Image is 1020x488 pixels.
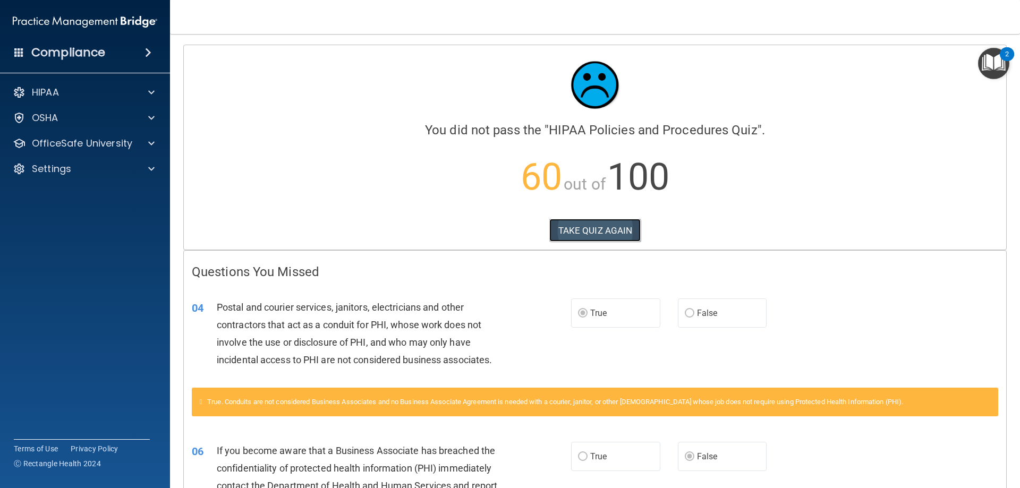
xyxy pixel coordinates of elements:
input: False [685,310,694,318]
span: out of [564,175,606,193]
h4: You did not pass the " ". [192,123,998,137]
span: 06 [192,445,203,458]
input: True [578,310,588,318]
input: False [685,453,694,461]
a: HIPAA [13,86,155,99]
p: OSHA [32,112,58,124]
span: 100 [607,155,669,199]
img: PMB logo [13,11,157,32]
h4: Compliance [31,45,105,60]
a: OSHA [13,112,155,124]
div: 2 [1005,54,1009,68]
span: True. Conduits are not considered Business Associates and no Business Associate Agreement is need... [207,398,903,406]
span: True [590,451,607,461]
span: Postal and courier services, janitors, electricians and other contractors that act as a conduit f... [217,302,492,366]
img: sad_face.ecc698e2.jpg [563,53,627,117]
a: OfficeSafe University [13,137,155,150]
span: 04 [192,302,203,314]
h4: Questions You Missed [192,265,998,279]
p: OfficeSafe University [32,137,132,150]
button: Open Resource Center, 2 new notifications [978,48,1009,79]
span: False [697,451,718,461]
span: False [697,308,718,318]
button: TAKE QUIZ AGAIN [549,219,641,242]
span: True [590,308,607,318]
span: 60 [521,155,562,199]
p: Settings [32,162,71,175]
a: Privacy Policy [71,443,118,454]
p: HIPAA [32,86,59,99]
a: Terms of Use [14,443,58,454]
input: True [578,453,588,461]
span: Ⓒ Rectangle Health 2024 [14,458,101,469]
a: Settings [13,162,155,175]
span: HIPAA Policies and Procedures Quiz [549,123,757,138]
